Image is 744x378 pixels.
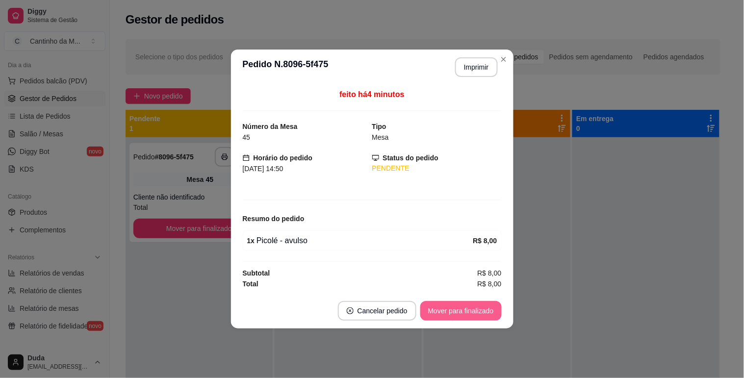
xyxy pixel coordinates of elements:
span: Mesa [372,133,389,141]
button: close-circleCancelar pedido [338,301,416,321]
strong: Subtotal [243,269,270,277]
strong: R$ 8,00 [473,237,497,245]
span: desktop [372,154,379,161]
button: Close [496,51,512,67]
span: feito há 4 minutos [339,90,404,99]
div: Picolé - avulso [247,235,473,247]
span: calendar [243,154,250,161]
span: close-circle [347,307,354,314]
span: [DATE] 14:50 [243,165,283,173]
strong: Tipo [372,123,386,130]
span: R$ 8,00 [477,278,501,289]
span: R$ 8,00 [477,268,501,278]
strong: Horário do pedido [254,154,313,162]
strong: Status do pedido [383,154,439,162]
strong: 1 x [247,237,255,245]
div: PENDENTE [372,163,502,174]
span: 45 [243,133,251,141]
h3: Pedido N. 8096-5f475 [243,57,329,77]
strong: Resumo do pedido [243,215,305,223]
button: Imprimir [455,57,498,77]
button: Mover para finalizado [420,301,502,321]
strong: Número da Mesa [243,123,298,130]
strong: Total [243,280,258,288]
